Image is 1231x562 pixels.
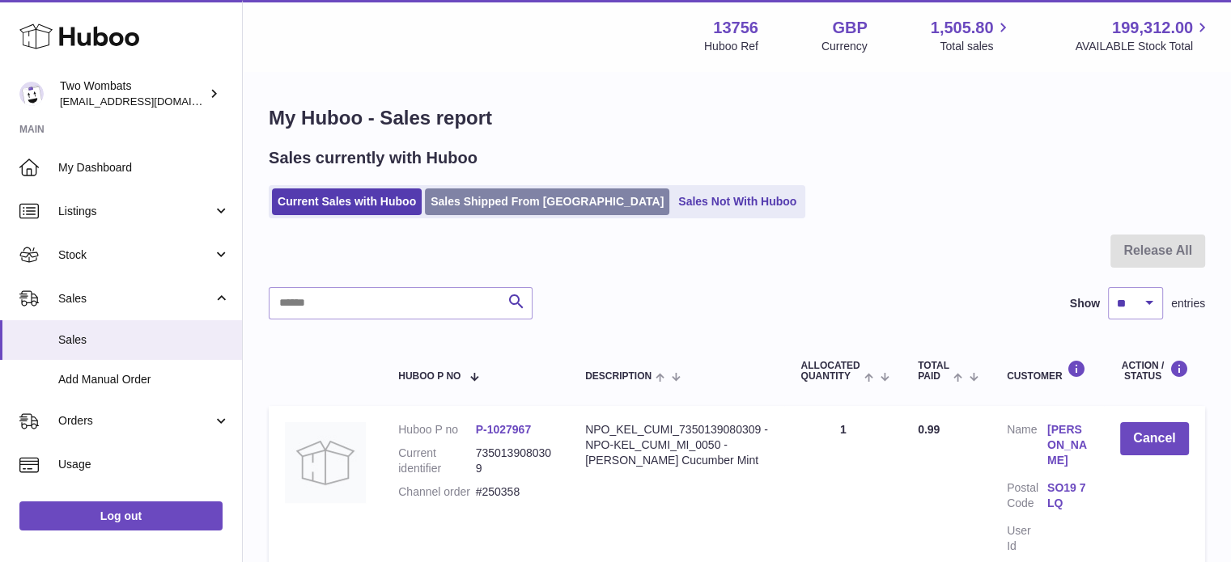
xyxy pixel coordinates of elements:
[832,17,867,39] strong: GBP
[398,422,475,437] dt: Huboo P no
[476,423,532,436] a: P-1027967
[821,39,868,54] div: Currency
[285,422,366,503] img: no-photo.jpg
[58,413,213,429] span: Orders
[58,204,213,219] span: Listings
[1075,39,1212,54] span: AVAILABLE Stock Total
[19,501,223,530] a: Log out
[60,95,238,108] span: [EMAIL_ADDRESS][DOMAIN_NAME]
[269,147,478,169] h2: Sales currently with Huboo
[58,247,213,263] span: Stock
[269,105,1205,131] h1: My Huboo - Sales report
[398,484,475,500] dt: Channel order
[58,291,213,306] span: Sales
[1120,422,1189,455] button: Cancel
[931,17,994,39] span: 1,505.80
[58,457,230,472] span: Usage
[58,372,230,387] span: Add Manual Order
[1075,17,1212,54] a: 199,312.00 AVAILABLE Stock Total
[272,188,422,215] a: Current Sales with Huboo
[1047,480,1088,511] a: SO19 7LQ
[1120,360,1189,382] div: Action / Status
[60,78,206,109] div: Two Wombats
[1171,296,1205,311] span: entries
[58,332,230,348] span: Sales
[673,188,802,215] a: Sales Not With Huboo
[1112,17,1193,39] span: 199,312.00
[1007,523,1047,554] dt: User Id
[1047,422,1088,468] a: [PERSON_NAME]
[585,371,652,382] span: Description
[1070,296,1100,311] label: Show
[931,17,1012,54] a: 1,505.80 Total sales
[1007,422,1047,472] dt: Name
[704,39,758,54] div: Huboo Ref
[585,422,768,468] div: NPO_KEL_CUMI_7350139080309 - NPO-KEL_CUMI_MI_0050 - [PERSON_NAME] Cucumber Mint
[918,361,949,382] span: Total paid
[398,371,461,382] span: Huboo P no
[19,82,44,106] img: internalAdmin-13756@internal.huboo.com
[398,446,475,476] dt: Current identifier
[476,484,553,500] dd: #250358
[476,446,553,476] dd: 7350139080309
[800,361,860,382] span: ALLOCATED Quantity
[425,188,669,215] a: Sales Shipped From [GEOGRAPHIC_DATA]
[1007,480,1047,515] dt: Postal Code
[940,39,1012,54] span: Total sales
[58,160,230,175] span: My Dashboard
[713,17,758,39] strong: 13756
[1007,360,1088,382] div: Customer
[918,423,940,436] span: 0.99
